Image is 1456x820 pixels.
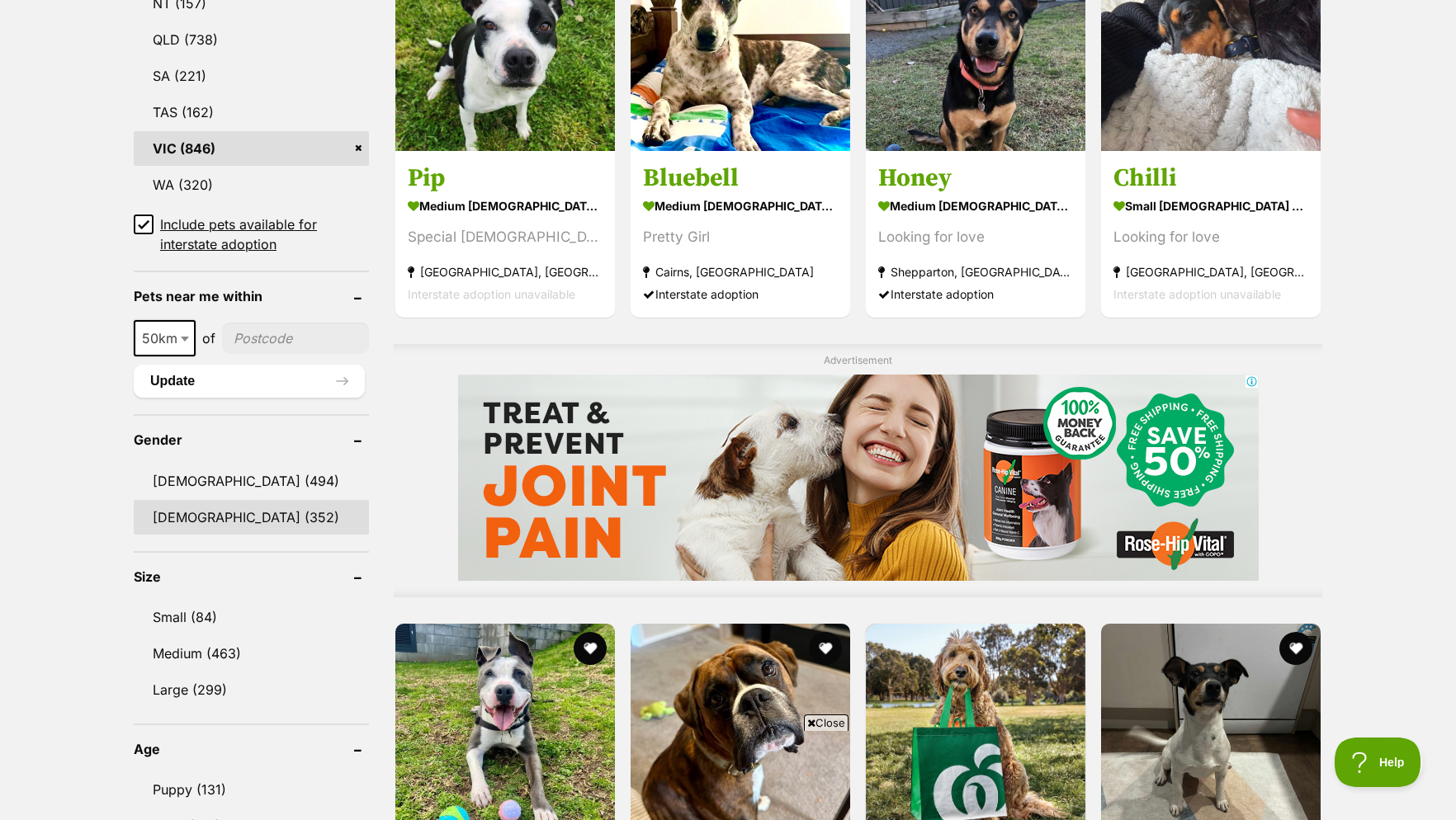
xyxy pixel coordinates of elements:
div: Interstate adoption [878,283,1073,305]
a: Chilli small [DEMOGRAPHIC_DATA] Dog Looking for love [GEOGRAPHIC_DATA], [GEOGRAPHIC_DATA] Interst... [1101,150,1321,318]
h3: Bluebell [643,163,838,194]
span: 50km [134,320,196,356]
span: 50km [135,327,194,350]
span: Interstate adoption unavailable [1113,287,1281,301]
span: of [202,328,215,348]
strong: Shepparton, [GEOGRAPHIC_DATA] [878,261,1073,283]
div: Special [DEMOGRAPHIC_DATA] [408,226,603,248]
strong: [GEOGRAPHIC_DATA], [GEOGRAPHIC_DATA] [408,261,603,283]
button: favourite [1279,632,1312,665]
a: TAS (162) [134,95,369,130]
a: Large (299) [134,672,369,707]
strong: [GEOGRAPHIC_DATA], [GEOGRAPHIC_DATA] [1113,261,1308,283]
strong: Cairns, [GEOGRAPHIC_DATA] [643,261,838,283]
a: Include pets available for interstate adoption [134,214,369,254]
a: VIC (846) [134,131,369,166]
a: [DEMOGRAPHIC_DATA] (494) [134,464,369,498]
a: Bluebell medium [DEMOGRAPHIC_DATA] Dog Pretty Girl Cairns, [GEOGRAPHIC_DATA] Interstate adoption [631,150,850,318]
span: Close [804,714,849,731]
input: postcode [222,323,369,354]
div: Pretty Girl [643,226,838,248]
a: Honey medium [DEMOGRAPHIC_DATA] Dog Looking for love Shepparton, [GEOGRAPHIC_DATA] Interstate ado... [866,150,1085,318]
button: favourite [809,632,842,665]
span: Interstate adoption unavailable [408,287,575,301]
div: Looking for love [878,226,1073,248]
div: Looking for love [1113,226,1308,248]
a: Pip medium [DEMOGRAPHIC_DATA] Dog Special [DEMOGRAPHIC_DATA] [GEOGRAPHIC_DATA], [GEOGRAPHIC_DATA]... [395,150,615,318]
div: Interstate adoption [643,283,838,305]
h3: Honey [878,163,1073,194]
span: Include pets available for interstate adoption [160,214,369,254]
strong: medium [DEMOGRAPHIC_DATA] Dog [643,194,838,218]
strong: medium [DEMOGRAPHIC_DATA] Dog [878,194,1073,218]
a: WA (320) [134,167,369,202]
header: Age [134,742,369,756]
strong: medium [DEMOGRAPHIC_DATA] Dog [408,194,603,218]
a: Puppy (131) [134,772,369,807]
iframe: Help Scout Beacon - Open [1335,738,1423,787]
header: Gender [134,432,369,447]
h3: Chilli [1113,163,1308,194]
header: Size [134,569,369,584]
header: Pets near me within [134,289,369,304]
a: QLD (738) [134,22,369,57]
button: favourite [574,632,607,665]
strong: small [DEMOGRAPHIC_DATA] Dog [1113,194,1308,218]
iframe: Advertisement [428,738,1028,812]
div: Advertisement [394,344,1322,597]
a: Small (84) [134,600,369,634]
button: Update [134,365,365,398]
h3: Pip [408,163,603,194]
iframe: Advertisement [458,375,1259,581]
a: SA (221) [134,59,369,93]
a: [DEMOGRAPHIC_DATA] (352) [134,500,369,535]
a: Medium (463) [134,636,369,671]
